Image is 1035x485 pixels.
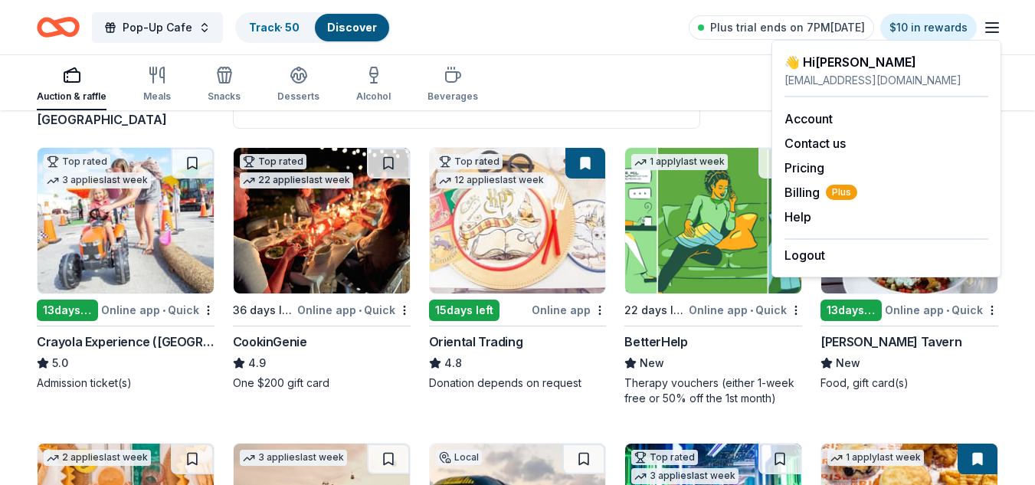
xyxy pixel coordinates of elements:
div: Local [436,450,482,465]
div: Online app Quick [885,300,998,320]
div: Beverages [427,90,478,103]
div: BetterHelp [624,333,687,351]
div: 3 applies last week [44,172,151,188]
div: Admission ticket(s) [37,375,215,391]
button: Desserts [277,60,319,110]
button: Alcohol [356,60,391,110]
a: Home [37,9,80,45]
span: 4.8 [444,354,462,372]
img: Image for Oriental Trading [430,148,606,293]
a: Image for BetterHelp1 applylast week22 days leftOnline app•QuickBetterHelpNewTherapy vouchers (ei... [624,147,802,406]
span: Pop-Up Cafe [123,18,192,37]
span: 5.0 [52,354,68,372]
span: • [946,304,949,316]
div: Online app Quick [297,300,411,320]
button: Pop-Up Cafe [92,12,223,43]
div: Top rated [436,154,503,169]
div: 3 applies last week [240,450,347,466]
button: Help [784,208,811,226]
button: Track· 50Discover [235,12,391,43]
div: 22 days left [624,301,686,320]
div: Snacks [208,90,241,103]
div: 13 days left [820,300,882,321]
img: Image for BetterHelp [625,148,801,293]
a: Image for CookinGenieTop rated22 applieslast week36 days leftOnline app•QuickCookinGenie4.9One $2... [233,147,411,391]
span: • [162,304,165,316]
div: [EMAIL_ADDRESS][DOMAIN_NAME] [784,71,988,90]
a: Plus trial ends on 7PM[DATE] [689,15,874,40]
div: Food, gift card(s) [820,375,998,391]
div: 22 applies last week [240,172,353,188]
span: Plus trial ends on 7PM[DATE] [710,18,865,37]
span: Plus [826,185,857,200]
div: Oriental Trading [429,333,523,351]
div: 3 applies last week [631,468,739,484]
img: Image for Crayola Experience (Orlando) [38,148,214,293]
div: 12 applies last week [436,172,547,188]
div: One $200 gift card [233,375,411,391]
div: CookinGenie [233,333,307,351]
a: Image for Oriental TradingTop rated12 applieslast week15days leftOnline appOriental Trading4.8Don... [429,147,607,391]
div: Desserts [277,90,319,103]
div: results [37,92,215,129]
div: Online app Quick [689,300,802,320]
div: Crayola Experience ([GEOGRAPHIC_DATA]) [37,333,215,351]
span: New [640,354,664,372]
div: Online app [532,300,606,320]
span: • [750,304,753,316]
button: Meals [143,60,171,110]
div: Meals [143,90,171,103]
div: 15 days left [429,300,499,321]
a: Discover [327,21,377,34]
div: Top rated [240,154,306,169]
button: BillingPlus [784,183,857,202]
div: 36 days left [233,301,294,320]
div: Online app Quick [101,300,215,320]
button: Beverages [427,60,478,110]
span: Billing [784,183,857,202]
div: 2 applies last week [44,450,151,466]
a: $10 in rewards [880,14,977,41]
div: 1 apply last week [827,450,924,466]
div: Auction & raffle [37,90,106,103]
button: Auction & raffle [37,60,106,110]
span: New [836,354,860,372]
div: [PERSON_NAME] Tavern [820,333,961,351]
div: Alcohol [356,90,391,103]
button: Contact us [784,134,846,152]
div: 1 apply last week [631,154,728,170]
button: Snacks [208,60,241,110]
div: Therapy vouchers (either 1-week free or 50% off the 1st month) [624,375,802,406]
span: 4.9 [248,354,266,372]
div: Donation depends on request [429,375,607,391]
div: 👋 Hi [PERSON_NAME] [784,53,988,71]
a: Pricing [784,160,824,175]
span: • [359,304,362,316]
div: 13 days left [37,300,98,321]
div: Top rated [631,450,698,465]
div: Top rated [44,154,110,169]
a: Account [784,111,833,126]
button: Logout [784,246,825,264]
a: Image for Crayola Experience (Orlando)Top rated3 applieslast week13days leftOnline app•QuickCrayo... [37,147,215,391]
img: Image for CookinGenie [234,148,410,293]
a: Track· 50 [249,21,300,34]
